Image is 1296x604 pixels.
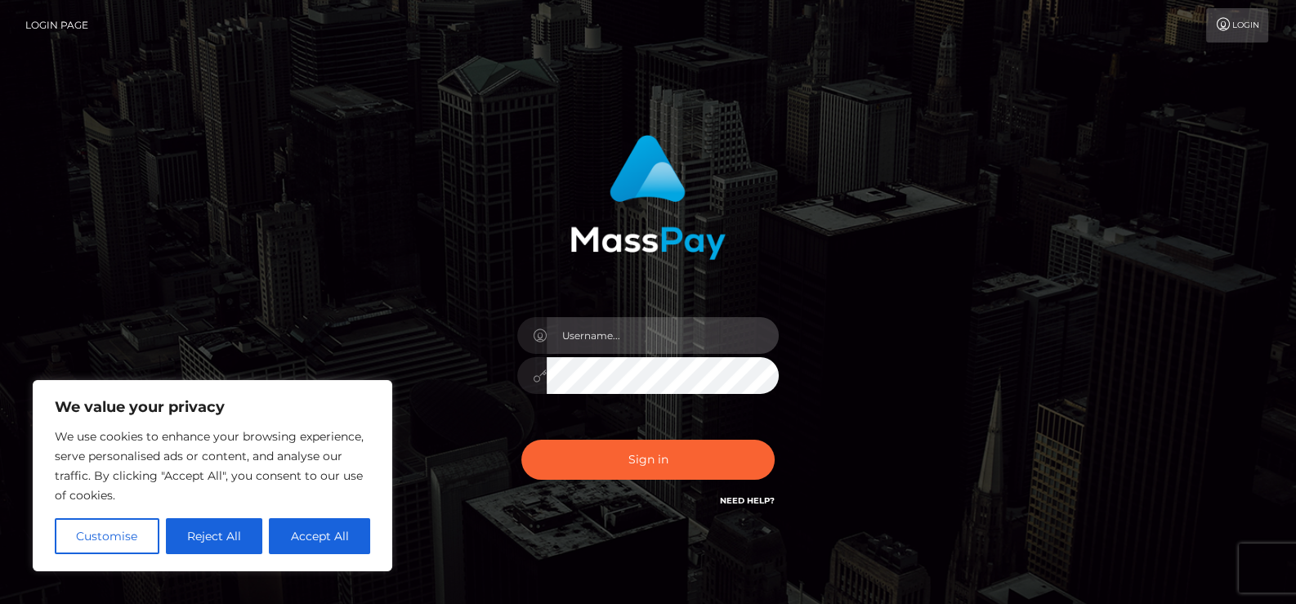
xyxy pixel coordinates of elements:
[33,380,392,571] div: We value your privacy
[547,317,779,354] input: Username...
[55,518,159,554] button: Customise
[269,518,370,554] button: Accept All
[55,427,370,505] p: We use cookies to enhance your browsing experience, serve personalised ads or content, and analys...
[166,518,263,554] button: Reject All
[1206,8,1268,43] a: Login
[521,440,775,480] button: Sign in
[25,8,88,43] a: Login Page
[570,135,726,260] img: MassPay Login
[55,397,370,417] p: We value your privacy
[720,495,775,506] a: Need Help?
